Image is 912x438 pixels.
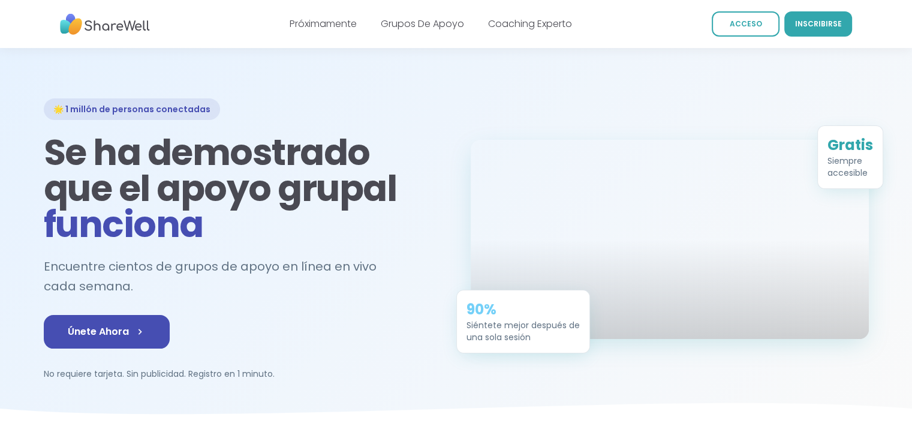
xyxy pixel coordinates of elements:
[730,19,762,29] font: ACCESO
[466,331,531,343] font: una sola sesión
[712,11,779,37] a: ACCESO
[795,19,842,29] font: INSCRIBIRSE
[44,258,377,295] font: Encuentre cientos de grupos de apoyo en línea en vivo cada semana.
[827,154,862,166] font: Siempre
[466,299,496,319] font: 90%
[44,199,203,250] font: funciona
[68,325,129,338] font: Únete ahora
[381,17,464,31] a: Grupos de apoyo
[44,127,397,214] font: Se ha demostrado que el apoyo grupal
[290,17,357,31] a: Próximamente
[53,103,210,115] font: 🌟 1 millón de personas conectadas
[44,315,170,349] a: Únete ahora
[784,11,852,37] a: INSCRIBIRSE
[60,8,150,41] img: Logotipo de ShareWell Nav
[827,134,873,154] font: Gratis
[827,166,868,178] font: accesible
[488,17,572,31] a: Coaching experto
[44,368,275,380] font: No requiere tarjeta. Sin publicidad. Registro en 1 minuto.
[466,319,580,331] font: Siéntete mejor después de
